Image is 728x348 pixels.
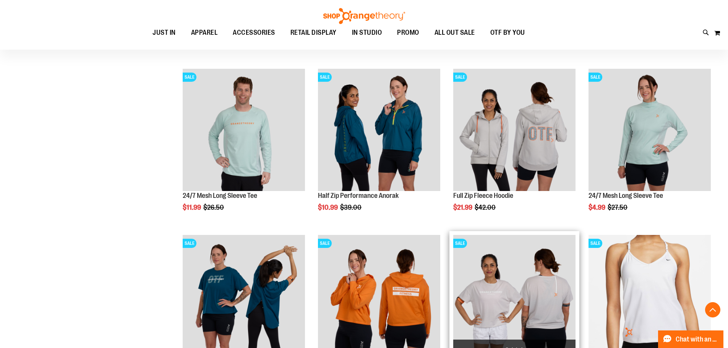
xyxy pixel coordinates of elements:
span: $21.99 [453,204,473,211]
span: SALE [589,239,602,248]
span: $11.99 [183,204,202,211]
a: 24/7 Mesh Long Sleeve Tee [183,192,257,199]
span: SALE [318,73,332,82]
span: APPAREL [191,24,218,41]
span: IN STUDIO [352,24,382,41]
button: Chat with an Expert [658,330,724,348]
a: Full Zip Fleece Hoodie [453,192,513,199]
a: Half Zip Performance Anorak [318,192,399,199]
div: product [314,65,444,231]
span: $26.50 [203,204,225,211]
button: Back To Top [705,302,720,317]
span: SALE [318,239,332,248]
a: Main Image of 1457091SALE [453,69,576,192]
a: Half Zip Performance AnorakSALE [318,69,440,192]
span: PROMO [397,24,419,41]
img: Main Image of 1457095 [183,69,305,191]
span: SALE [183,73,196,82]
div: product [585,65,715,231]
img: Main Image of 1457091 [453,69,576,191]
div: product [449,65,579,231]
span: ALL OUT SALE [435,24,475,41]
a: Main Image of 1457095SALE [183,69,305,192]
img: Shop Orangetheory [322,8,406,24]
span: $10.99 [318,204,339,211]
span: $39.00 [340,204,363,211]
span: Chat with an Expert [676,336,719,343]
span: OTF BY YOU [490,24,525,41]
div: product [179,65,309,231]
img: 24/7 Mesh Long Sleeve Tee [589,69,711,191]
span: SALE [183,239,196,248]
span: SALE [453,73,467,82]
span: RETAIL DISPLAY [290,24,337,41]
span: ACCESSORIES [233,24,275,41]
a: 24/7 Mesh Long Sleeve TeeSALE [589,69,711,192]
span: SALE [589,73,602,82]
span: $27.50 [608,204,629,211]
span: $42.00 [475,204,497,211]
a: 24/7 Mesh Long Sleeve Tee [589,192,663,199]
span: $4.99 [589,204,606,211]
span: SALE [453,239,467,248]
span: JUST IN [152,24,176,41]
img: Half Zip Performance Anorak [318,69,440,191]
